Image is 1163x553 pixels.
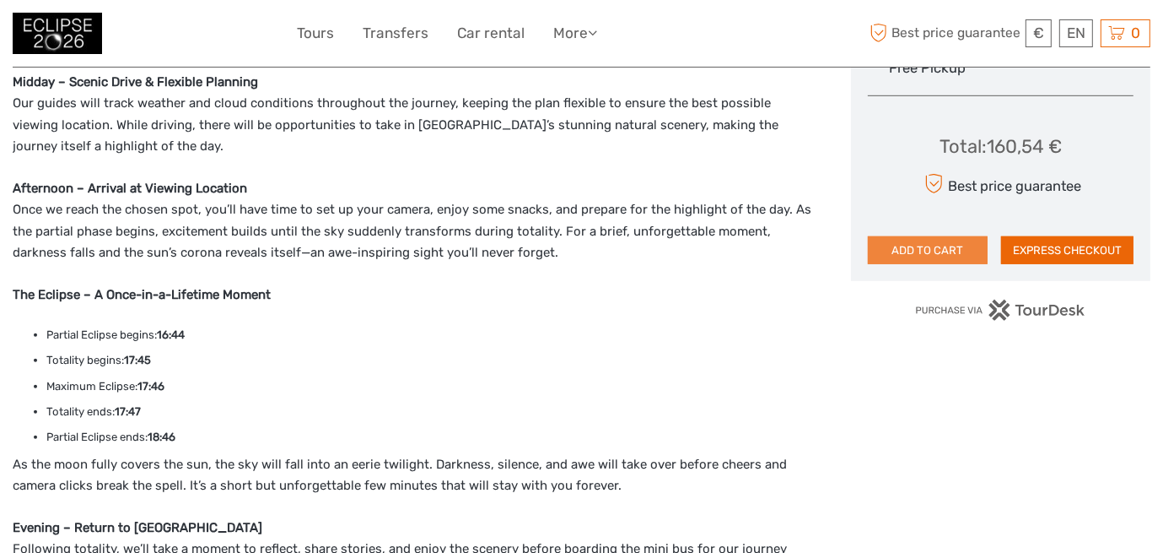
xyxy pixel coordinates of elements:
div: EN [1059,19,1093,47]
p: As the moon fully covers the sun, the sky will fall into an eerie twilight. Darkness, silence, an... [13,454,816,497]
strong: 17:45 [124,354,151,366]
a: Transfers [363,21,428,46]
a: More [553,21,597,46]
strong: Midday – Scenic Drive & Flexible Planning [13,74,258,89]
strong: 17:46 [137,380,164,393]
span: 0 [1128,24,1143,41]
li: Totality ends: [46,403,816,421]
p: Our guides will track weather and cloud conditions throughout the journey, keeping the plan flexi... [13,72,816,158]
p: We're away right now. Please check back later! [24,30,191,43]
li: Partial Eclipse ends: [46,428,816,447]
strong: The Eclipse – A Once-in-a-Lifetime Moment [13,287,271,302]
div: Total : 160,54 € [940,133,1062,160]
span: Free Pickup [889,60,966,76]
a: Tours [297,21,334,46]
span: € [1033,24,1044,41]
strong: 16:44 [157,328,185,341]
strong: 18:46 [148,431,175,443]
span: Best price guarantee [866,19,1021,47]
strong: Afternoon – Arrival at Viewing Location [13,181,247,196]
button: ADD TO CART [868,236,988,265]
li: Totality begins: [46,351,816,370]
strong: 17:47 [115,405,141,418]
a: Car rental [457,21,525,46]
div: Best price guarantee [920,169,1081,198]
li: Maximum Eclipse: [46,377,816,396]
img: PurchaseViaTourDesk.png [915,300,1086,321]
button: Open LiveChat chat widget [194,26,214,46]
img: 3312-44506bfc-dc02-416d-ac4c-c65cb0cf8db4_logo_small.jpg [13,13,102,54]
button: EXPRESS CHECKOUT [1001,236,1133,265]
li: Partial Eclipse begins: [46,326,816,344]
p: Once we reach the chosen spot, you’ll have time to set up your camera, enjoy some snacks, and pre... [13,178,816,264]
strong: Evening – Return to [GEOGRAPHIC_DATA] [13,520,262,535]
